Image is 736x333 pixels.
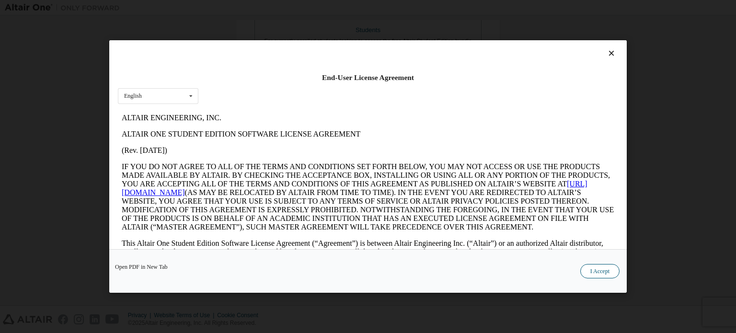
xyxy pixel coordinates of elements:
[4,70,470,87] a: [URL][DOMAIN_NAME]
[124,93,142,99] div: English
[4,36,496,45] p: (Rev. [DATE])
[4,129,496,164] p: This Altair One Student Edition Software License Agreement (“Agreement”) is between Altair Engine...
[115,264,168,270] a: Open PDF in New Tab
[4,53,496,122] p: IF YOU DO NOT AGREE TO ALL OF THE TERMS AND CONDITIONS SET FORTH BELOW, YOU MAY NOT ACCESS OR USE...
[4,4,496,12] p: ALTAIR ENGINEERING, INC.
[4,20,496,29] p: ALTAIR ONE STUDENT EDITION SOFTWARE LICENSE AGREEMENT
[580,264,620,278] button: I Accept
[118,73,618,82] div: End-User License Agreement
